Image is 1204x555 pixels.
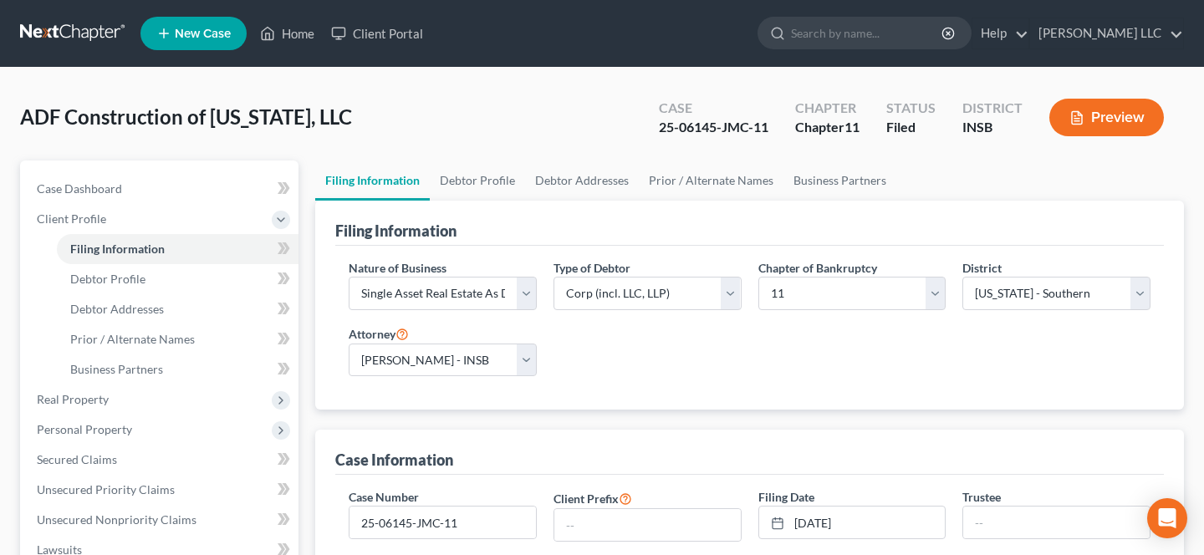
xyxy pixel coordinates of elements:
[962,99,1023,118] div: District
[70,362,163,376] span: Business Partners
[962,118,1023,137] div: INSB
[554,509,741,541] input: --
[37,452,117,466] span: Secured Claims
[57,264,298,294] a: Debtor Profile
[349,323,409,344] label: Attorney
[962,488,1001,506] label: Trustee
[886,99,936,118] div: Status
[972,18,1028,48] a: Help
[554,488,632,508] label: Client Prefix
[335,221,457,241] div: Filing Information
[962,259,1002,277] label: District
[37,181,122,196] span: Case Dashboard
[430,160,525,201] a: Debtor Profile
[795,99,860,118] div: Chapter
[886,118,936,137] div: Filed
[37,482,175,496] span: Unsecured Priority Claims
[37,392,109,406] span: Real Property
[844,119,860,135] span: 11
[57,324,298,354] a: Prior / Alternate Names
[758,259,877,277] label: Chapter of Bankruptcy
[758,488,814,506] label: Filing Date
[23,174,298,204] a: Case Dashboard
[349,488,419,506] label: Case Number
[554,259,630,277] label: Type of Debtor
[70,242,165,256] span: Filing Information
[70,272,145,286] span: Debtor Profile
[70,332,195,346] span: Prior / Alternate Names
[37,512,196,527] span: Unsecured Nonpriority Claims
[315,160,430,201] a: Filing Information
[23,475,298,505] a: Unsecured Priority Claims
[23,445,298,475] a: Secured Claims
[252,18,323,48] a: Home
[1147,498,1187,538] div: Open Intercom Messenger
[659,118,768,137] div: 25-06145-JMC-11
[57,234,298,264] a: Filing Information
[37,211,106,226] span: Client Profile
[791,18,944,48] input: Search by name...
[23,505,298,535] a: Unsecured Nonpriority Claims
[323,18,431,48] a: Client Portal
[525,160,639,201] a: Debtor Addresses
[1030,18,1183,48] a: [PERSON_NAME] LLC
[175,28,231,40] span: New Case
[20,104,352,129] span: ADF Construction of [US_STATE], LLC
[335,450,453,470] div: Case Information
[349,507,536,538] input: Enter case number...
[57,354,298,384] a: Business Partners
[639,160,783,201] a: Prior / Alternate Names
[70,302,164,316] span: Debtor Addresses
[783,160,896,201] a: Business Partners
[1049,99,1164,136] button: Preview
[963,507,1150,538] input: --
[759,507,946,538] a: [DATE]
[795,118,860,137] div: Chapter
[37,422,132,436] span: Personal Property
[349,259,446,277] label: Nature of Business
[659,99,768,118] div: Case
[57,294,298,324] a: Debtor Addresses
